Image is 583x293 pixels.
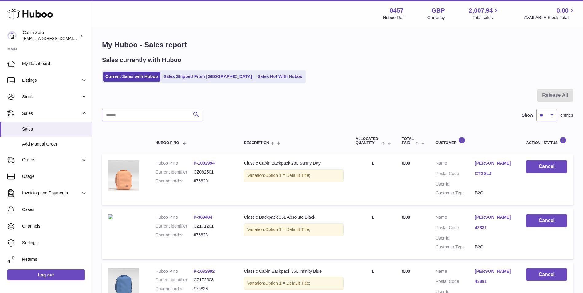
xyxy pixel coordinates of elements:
[22,111,81,116] span: Sales
[526,214,567,227] button: Cancel
[435,244,475,250] dt: Customer Type
[194,161,215,166] a: P-1032994
[156,232,194,238] dt: Channel order
[156,214,194,220] dt: Huboo P no
[402,137,414,145] span: Total paid
[22,207,87,213] span: Cases
[435,235,475,241] dt: User Id
[475,171,514,177] a: CT2 8LJ
[194,215,212,220] a: P-369484
[469,6,500,21] a: 2,007.94 Total sales
[524,15,576,21] span: AVAILABLE Stock Total
[22,94,81,100] span: Stock
[244,169,344,182] div: Variation:
[244,160,344,166] div: Classic Cabin Backpack 28L Sunny Day
[7,31,17,40] img: internalAdmin-8457@internal.huboo.com
[265,281,310,286] span: Option 1 = Default Title;
[435,181,475,187] dt: User Id
[22,141,87,147] span: Add Manual Order
[524,6,576,21] a: 0.00 AVAILABLE Stock Total
[22,77,81,83] span: Listings
[7,269,85,280] a: Log out
[156,169,194,175] dt: Current identifier
[265,173,310,178] span: Option 1 = Default Title;
[102,56,181,64] h2: Sales currently with Huboo
[194,269,215,274] a: P-1032992
[22,256,87,262] span: Returns
[427,15,445,21] div: Currency
[472,15,500,21] span: Total sales
[156,223,194,229] dt: Current identifier
[265,227,310,232] span: Option 1 = Default Title;
[194,223,232,229] dd: CZ171201
[156,141,179,145] span: Huboo P no
[383,15,404,21] div: Huboo Ref
[475,190,514,196] dd: B2C
[161,72,254,82] a: Sales Shipped From [GEOGRAPHIC_DATA]
[244,268,344,274] div: Classic Cabin Backpack 36L Infinity Blue
[103,72,160,82] a: Current Sales with Huboo
[350,208,396,259] td: 1
[469,6,493,15] span: 2,007.94
[402,215,410,220] span: 0.00
[156,286,194,292] dt: Channel order
[244,141,269,145] span: Description
[108,160,139,191] img: CLASSIC-28L-SUNNY-DAY-FRONT.jpg
[475,214,514,220] a: [PERSON_NAME]
[156,178,194,184] dt: Channel order
[475,279,514,284] a: 43881
[435,214,475,222] dt: Name
[435,268,475,276] dt: Name
[102,40,573,50] h1: My Huboo - Sales report
[475,244,514,250] dd: B2C
[23,30,78,41] div: Cabin Zero
[244,223,344,236] div: Variation:
[244,277,344,290] div: Variation:
[22,126,87,132] span: Sales
[356,137,380,145] span: ALLOCATED Quantity
[194,277,232,283] dd: CZ172508
[435,171,475,178] dt: Postal Code
[22,174,87,179] span: Usage
[255,72,305,82] a: Sales Not With Huboo
[22,240,87,246] span: Settings
[557,6,569,15] span: 0.00
[156,268,194,274] dt: Huboo P no
[435,137,514,145] div: Customer
[156,277,194,283] dt: Current identifier
[244,214,344,220] div: Classic Backpack 36L Absolute Black
[435,225,475,232] dt: Postal Code
[194,232,232,238] dd: #76828
[475,225,514,231] a: 43881
[194,286,232,292] dd: #76828
[526,137,567,145] div: Action / Status
[22,223,87,229] span: Channels
[350,154,396,205] td: 1
[23,36,90,41] span: [EMAIL_ADDRESS][DOMAIN_NAME]
[526,160,567,173] button: Cancel
[560,112,573,118] span: entries
[435,190,475,196] dt: Customer Type
[22,157,81,163] span: Orders
[475,160,514,166] a: [PERSON_NAME]
[475,268,514,274] a: [PERSON_NAME]
[194,169,232,175] dd: CZ082501
[435,279,475,286] dt: Postal Code
[431,6,445,15] strong: GBP
[526,268,567,281] button: Cancel
[194,178,232,184] dd: #76829
[402,161,410,166] span: 0.00
[22,61,87,67] span: My Dashboard
[402,269,410,274] span: 0.00
[22,190,81,196] span: Invoicing and Payments
[522,112,533,118] label: Show
[108,214,113,219] img: cabinzero-classic15_90f459cd-debb-44b1-9a35-58bbb136faa7.jpg
[435,160,475,168] dt: Name
[390,6,404,15] strong: 8457
[156,160,194,166] dt: Huboo P no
